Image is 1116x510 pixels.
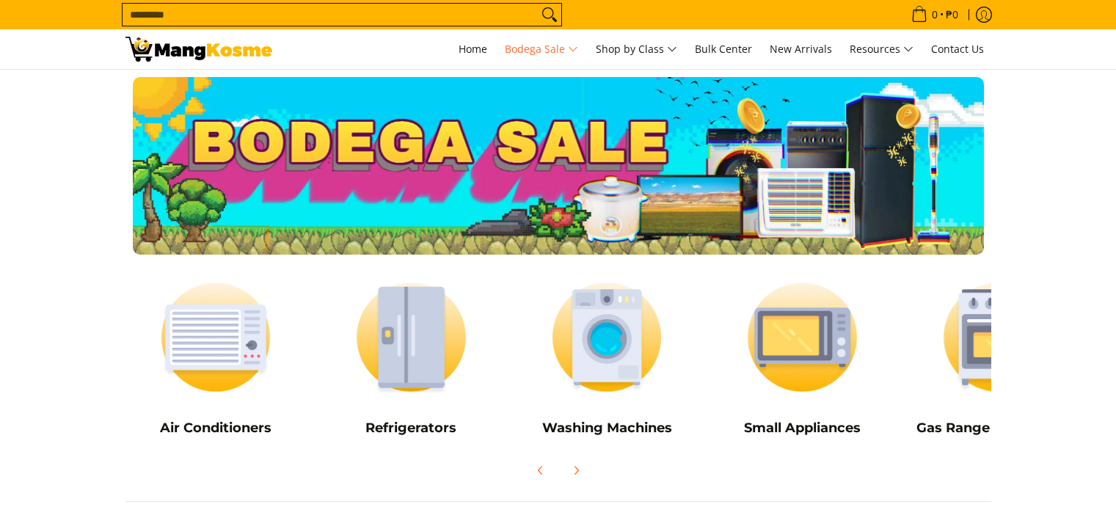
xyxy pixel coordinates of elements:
button: Next [560,454,592,487]
a: Air Conditioners Air Conditioners [125,269,307,447]
span: ₱0 [944,10,960,20]
img: Refrigerators [321,269,502,405]
img: Small Appliances [712,269,893,405]
a: New Arrivals [762,29,839,69]
span: Resources [850,40,913,59]
a: Bodega Sale [497,29,586,69]
a: Shop by Class [588,29,685,69]
nav: Main Menu [287,29,991,69]
span: Bodega Sale [505,40,578,59]
span: New Arrivals [770,42,832,56]
span: • [907,7,963,23]
img: Air Conditioners [125,269,307,405]
button: Previous [525,454,557,487]
img: Cookers [908,269,1089,405]
span: 0 [930,10,940,20]
span: Bulk Center [695,42,752,56]
button: Search [538,4,561,26]
h5: Air Conditioners [125,420,307,437]
span: Home [459,42,487,56]
a: Bulk Center [688,29,759,69]
h5: Washing Machines [517,420,698,437]
a: Refrigerators Refrigerators [321,269,502,447]
a: Contact Us [924,29,991,69]
a: Washing Machines Washing Machines [517,269,698,447]
a: Home [451,29,495,69]
span: Shop by Class [596,40,677,59]
h5: Refrigerators [321,420,502,437]
a: Small Appliances Small Appliances [712,269,893,447]
h5: Small Appliances [712,420,893,437]
img: Bodega Sale l Mang Kosme: Cost-Efficient &amp; Quality Home Appliances [125,37,272,62]
span: Contact Us [931,42,984,56]
img: Washing Machines [517,269,698,405]
a: Resources [842,29,921,69]
h5: Gas Range and Cookers [908,420,1089,437]
a: Cookers Gas Range and Cookers [908,269,1089,447]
